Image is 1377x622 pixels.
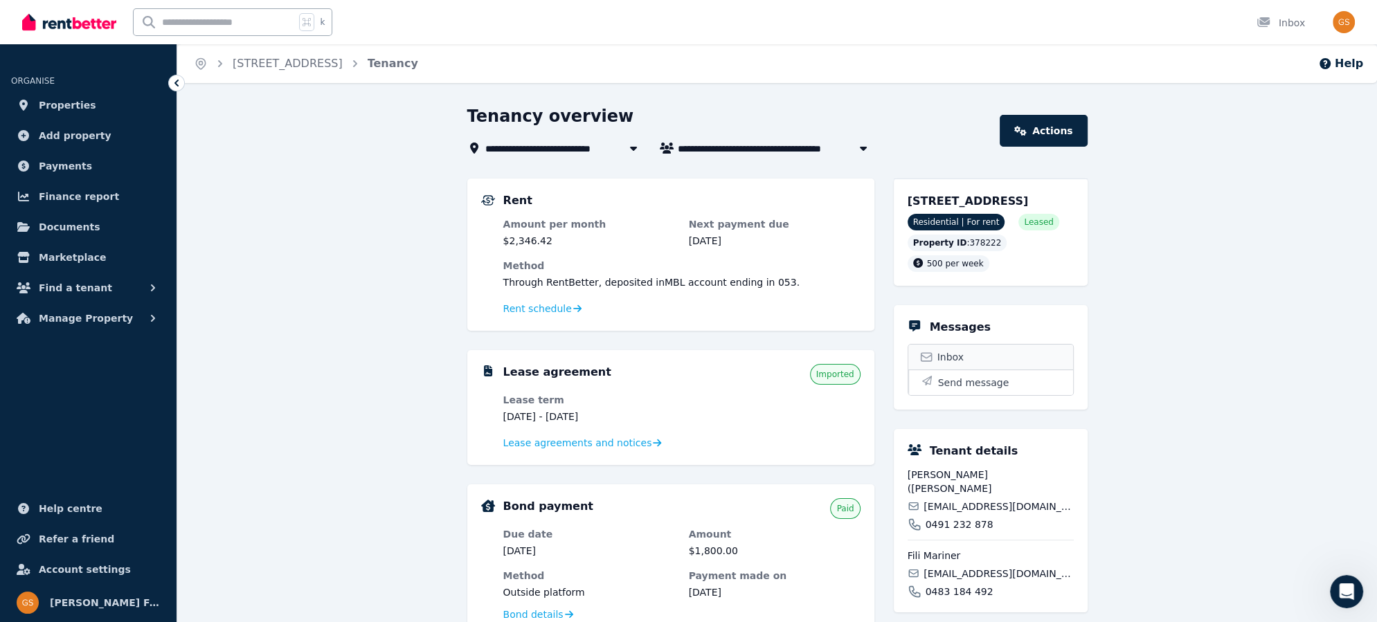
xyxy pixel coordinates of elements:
[908,468,1074,495] span: [PERSON_NAME] ([PERSON_NAME]
[836,503,854,514] span: Paid
[11,152,165,180] a: Payments
[503,544,675,558] dd: [DATE]
[22,331,162,345] div: Sounds like a good approach
[503,436,662,450] a: Lease agreements and notices
[926,518,993,531] span: 0491 232 878
[11,525,165,553] a: Refer a friend
[12,424,265,448] textarea: Message…
[9,6,35,32] button: go back
[503,259,861,273] dt: Method
[11,323,173,354] div: Sounds like a good approach
[913,237,967,248] span: Property ID
[39,310,133,327] span: Manage Property
[39,561,131,578] span: Account settings
[11,91,165,119] a: Properties
[67,7,183,17] h1: The RentBetter Team
[503,302,582,315] a: Rent schedule
[11,556,165,583] a: Account settings
[39,249,106,266] span: Marketplace
[39,531,114,547] span: Refer a friend
[689,569,861,583] dt: Payment made on
[816,369,854,380] span: Imported
[50,594,160,611] span: [PERSON_NAME] Family Super Pty Ltd ATF [PERSON_NAME] Family Super
[467,105,634,127] h1: Tenancy overview
[11,76,55,86] span: ORGANISE
[930,319,991,336] h5: Messages
[11,495,165,522] a: Help centre
[926,585,993,598] span: 0483 184 492
[1333,11,1355,33] img: Stanyer Family Super Pty Ltd ATF Stanyer Family Super
[11,78,266,187] div: Jeremy says…
[908,235,1007,251] div: : 378222
[689,544,861,558] dd: $1,800.00
[61,195,255,304] div: Thanks [PERSON_NAME] - I will ask [PERSON_NAME] why her Cousin does not wish to be an Applicant. ...
[11,183,165,210] a: Finance report
[908,345,1073,369] a: Inbox
[22,86,216,168] div: Conversely, if you're concerned that two people are living there and want both of them on the agr...
[1318,55,1363,72] button: Help
[242,6,268,32] button: Home
[908,194,1029,208] span: [STREET_ADDRESS]
[503,569,675,583] dt: Method
[39,158,92,174] span: Payments
[39,188,119,205] span: Finance report
[503,364,611,381] h5: Lease agreement
[39,219,100,235] span: Documents
[368,57,418,70] a: Tenancy
[503,234,675,248] dd: $2,346.42
[503,436,652,450] span: Lease agreements and notices
[237,448,260,470] button: Send a message…
[937,350,964,364] span: Inbox
[11,365,266,419] div: Stanyer says…
[17,592,39,614] img: Stanyer Family Super Pty Ltd ATF Stanyer Family Super
[1000,115,1087,147] a: Actions
[50,365,266,408] div: Thanks [PERSON_NAME] - Again - Much appreciated.
[689,585,861,599] dd: [DATE]
[503,393,675,407] dt: Lease term
[481,195,495,205] img: Rental Payments
[39,500,102,517] span: Help centre
[11,213,165,241] a: Documents
[930,443,1018,459] h5: Tenant details
[503,410,675,423] dd: [DATE] - [DATE]
[503,607,564,621] span: Bond details
[689,234,861,248] dd: [DATE]
[481,500,495,512] img: Bond Details
[11,419,109,450] div: You're welcome
[908,369,1073,395] button: Send message
[22,12,116,33] img: RentBetter
[39,280,112,296] span: Find a tenant
[11,244,165,271] a: Marketplace
[503,607,573,621] a: Bond details
[689,527,861,541] dt: Amount
[924,567,1073,580] span: [EMAIL_ADDRESS][DOMAIN_NAME]
[61,373,255,400] div: Thanks [PERSON_NAME] - Again - Much appreciated.
[21,453,33,464] button: Emoji picker
[503,527,675,541] dt: Due date
[233,57,343,70] a: [STREET_ADDRESS]
[66,453,77,464] button: Upload attachment
[689,217,861,231] dt: Next payment due
[39,127,111,144] span: Add property
[177,44,435,83] nav: Breadcrumb
[67,17,172,31] p: The team can also help
[11,323,266,365] div: Jeremy says…
[938,376,1009,390] span: Send message
[503,302,572,315] span: Rent schedule
[1257,16,1305,30] div: Inbox
[503,277,800,288] span: Through RentBetter , deposited in MBL account ending in 053 .
[11,304,165,332] button: Manage Property
[11,78,227,176] div: Conversely, if you're concerned that two people are living there and want both of them on the agr...
[11,187,266,323] div: Stanyer says…
[11,419,266,461] div: Jeremy says…
[11,274,165,302] button: Find a tenant
[908,214,1005,230] span: Residential | For rent
[503,585,675,599] dd: Outside platform
[927,259,984,268] span: 500 per week
[11,122,165,149] a: Add property
[50,187,266,312] div: Thanks [PERSON_NAME] - I will ask [PERSON_NAME] why her Cousin does not wish to be an Applicant. ...
[1024,217,1053,228] span: Leased
[924,500,1073,513] span: [EMAIL_ADDRESS][DOMAIN_NAME]
[44,453,55,464] button: Gif picker
[1330,575,1363,608] iframe: Intercom live chat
